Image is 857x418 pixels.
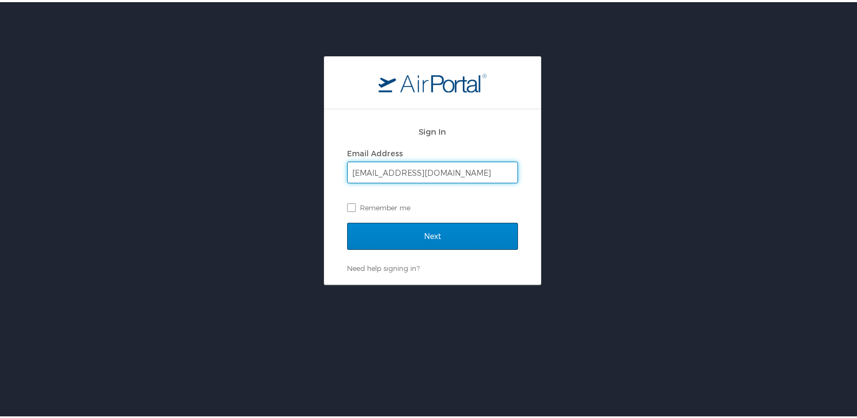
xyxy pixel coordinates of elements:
[378,71,487,90] img: logo
[347,123,518,136] h2: Sign In
[347,197,518,214] label: Remember me
[347,262,420,270] a: Need help signing in?
[347,221,518,248] input: Next
[347,147,403,156] label: Email Address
